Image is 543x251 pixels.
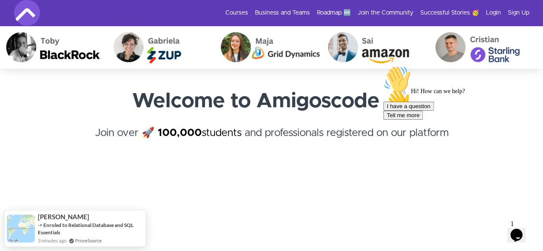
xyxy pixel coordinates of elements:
[3,26,85,32] span: Hi! How can we help?
[321,26,428,69] img: Sai
[358,9,413,17] a: Join the Community
[38,237,67,244] span: 3 minutes ago
[428,26,536,69] img: Cristian
[38,213,89,221] span: [PERSON_NAME]
[14,125,529,156] h4: Join over 🚀 and professionals registered on our platform
[508,9,529,17] a: Sign Up
[38,222,42,228] span: ->
[132,91,411,112] strong: Welcome to Amigoscode 👋
[158,128,202,138] strong: 100,000
[3,3,31,31] img: :wave:
[317,9,351,17] a: Roadmap 🆕
[255,9,310,17] a: Business and Teams
[7,215,35,242] img: provesource social proof notification image
[3,39,54,48] button: I have a question
[214,26,321,69] img: Maja
[507,217,534,242] iframe: chat widget
[38,222,133,236] a: Enroled to Relational Database and SQL Essentials
[420,9,479,17] a: Successful Stories 🥳
[486,9,501,17] a: Login
[380,62,534,212] iframe: chat widget
[106,26,214,69] img: Gabriela
[3,48,43,57] button: Tell me more
[158,128,242,138] a: 100,000students
[3,3,158,57] div: 👋Hi! How can we help?I have a questionTell me more
[225,9,248,17] a: Courses
[75,237,102,244] a: ProveSource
